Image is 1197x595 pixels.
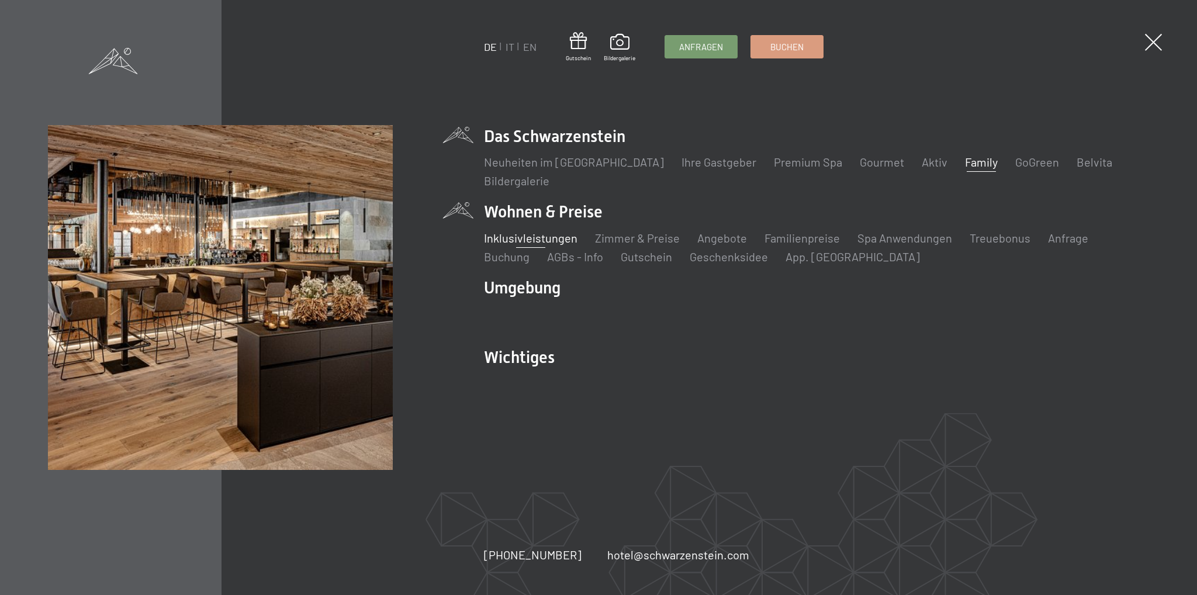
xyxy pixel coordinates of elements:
[857,231,952,245] a: Spa Anwendungen
[751,36,823,58] a: Buchen
[1048,231,1088,245] a: Anfrage
[595,231,680,245] a: Zimmer & Preise
[770,41,804,53] span: Buchen
[607,546,749,563] a: hotel@schwarzenstein.com
[764,231,840,245] a: Familienpreise
[547,250,603,264] a: AGBs - Info
[774,155,842,169] a: Premium Spa
[566,54,591,62] span: Gutschein
[786,250,920,264] a: App. [GEOGRAPHIC_DATA]
[484,40,497,53] a: DE
[484,250,530,264] a: Buchung
[523,40,537,53] a: EN
[970,231,1030,245] a: Treuebonus
[484,174,549,188] a: Bildergalerie
[860,155,904,169] a: Gourmet
[506,40,514,53] a: IT
[665,36,737,58] a: Anfragen
[604,54,635,62] span: Bildergalerie
[484,231,577,245] a: Inklusivleistungen
[621,250,672,264] a: Gutschein
[566,32,591,62] a: Gutschein
[484,155,664,169] a: Neuheiten im [GEOGRAPHIC_DATA]
[1077,155,1112,169] a: Belvita
[48,125,393,470] img: Im Top-Hotel in Südtirol all inclusive urlauben
[965,155,998,169] a: Family
[1015,155,1059,169] a: GoGreen
[690,250,768,264] a: Geschenksidee
[679,41,723,53] span: Anfragen
[484,546,582,563] a: [PHONE_NUMBER]
[484,548,582,562] span: [PHONE_NUMBER]
[681,155,756,169] a: Ihre Gastgeber
[922,155,947,169] a: Aktiv
[697,231,747,245] a: Angebote
[604,34,635,62] a: Bildergalerie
